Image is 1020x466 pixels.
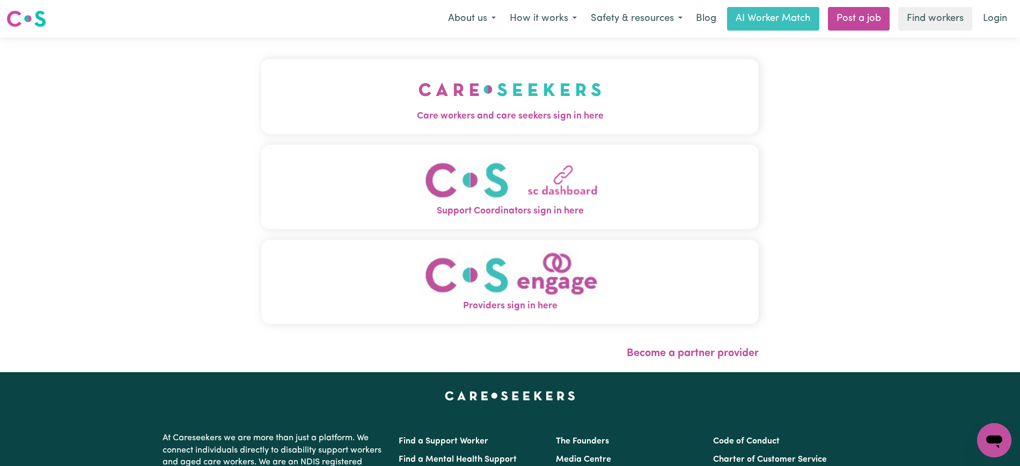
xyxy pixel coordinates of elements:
a: Find workers [898,7,972,31]
button: Providers sign in here [261,240,759,324]
button: Safety & resources [584,8,689,30]
button: How it works [503,8,584,30]
a: Charter of Customer Service [713,455,827,464]
button: Support Coordinators sign in here [261,145,759,229]
a: Post a job [828,7,890,31]
a: Code of Conduct [713,437,780,446]
span: Support Coordinators sign in here [261,204,759,218]
a: The Founders [556,437,609,446]
iframe: Button to launch messaging window [977,423,1011,457]
span: Care workers and care seekers sign in here [261,109,759,123]
a: Login [977,7,1014,31]
a: Become a partner provider [627,348,759,359]
a: AI Worker Match [727,7,819,31]
span: Providers sign in here [261,299,759,313]
a: Blog [689,7,723,31]
button: Care workers and care seekers sign in here [261,59,759,134]
a: Careseekers home page [445,391,575,400]
a: Find a Support Worker [399,437,488,446]
a: Careseekers logo [6,6,46,31]
button: About us [441,8,503,30]
a: Media Centre [556,455,611,464]
img: Careseekers logo [6,9,46,28]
